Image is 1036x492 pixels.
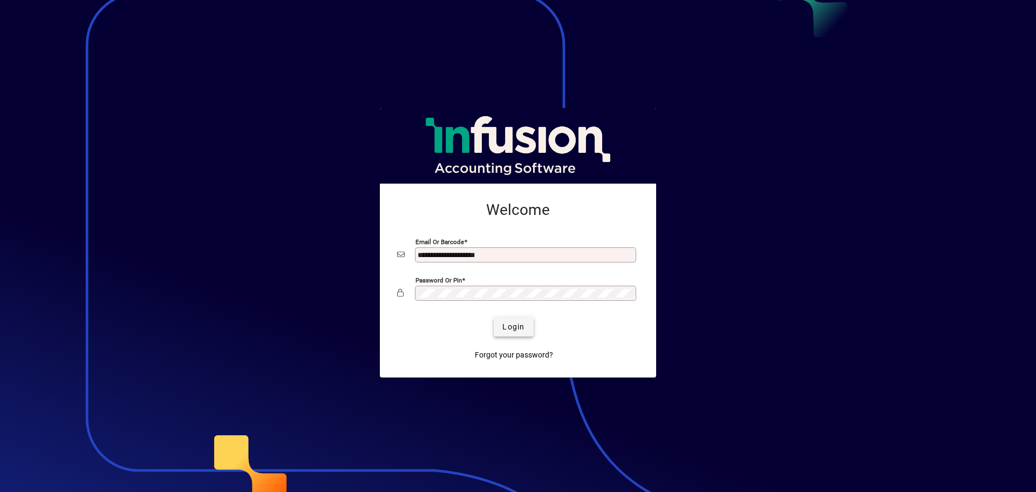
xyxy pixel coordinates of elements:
[471,345,557,365] a: Forgot your password?
[502,321,524,333] span: Login
[397,201,639,219] h2: Welcome
[415,238,464,246] mat-label: Email or Barcode
[494,317,533,336] button: Login
[415,277,462,284] mat-label: Password or Pin
[475,349,553,361] span: Forgot your password?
